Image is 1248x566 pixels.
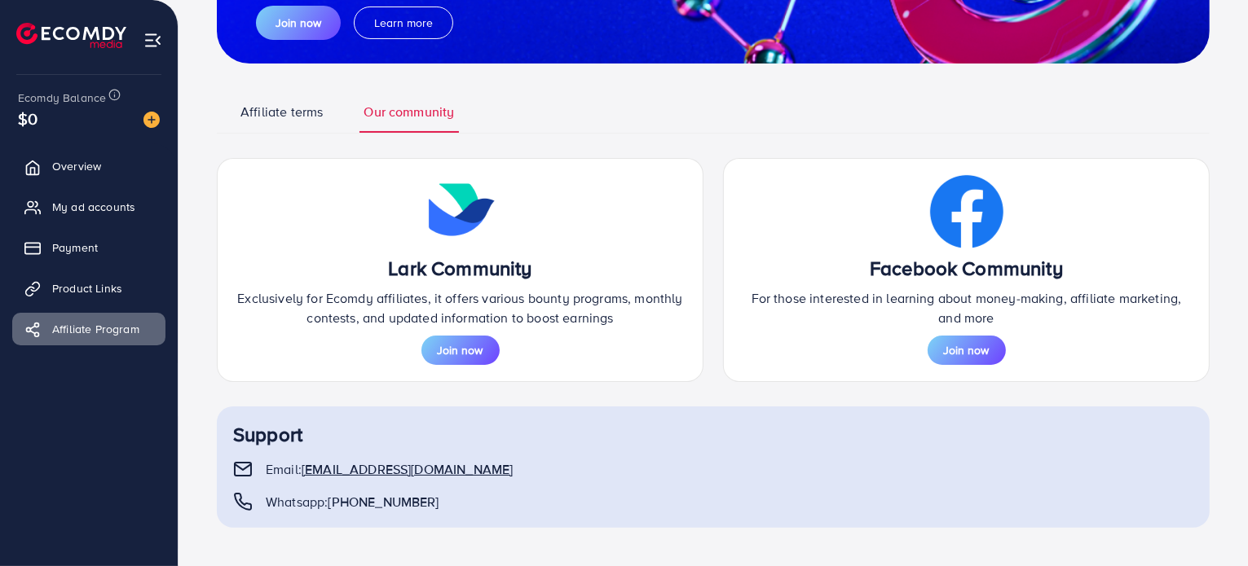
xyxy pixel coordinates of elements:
[18,107,37,130] span: $0
[12,150,165,182] a: Overview
[870,257,1063,280] h3: Facebook Community
[354,7,453,39] button: Learn more
[18,90,106,106] span: Ecomdy Balance
[52,239,98,256] span: Payment
[52,280,122,296] span: Product Links
[256,6,341,40] button: Join now
[52,199,135,215] span: My ad accounts
[233,423,1193,446] h3: Support
[928,336,1006,365] button: Join now
[328,493,439,511] span: [PHONE_NUMBER]
[438,342,483,358] span: Join now
[52,158,101,174] span: Overview
[143,31,162,50] img: menu
[276,15,321,31] span: Join now
[266,492,439,511] p: Whatsapp:
[12,231,165,264] a: Payment
[944,342,990,358] span: Join now
[740,288,1193,327] p: For those interested in learning about money-making, affiliate marketing, and more
[52,321,139,337] span: Affiliate Program
[236,103,327,133] a: Affiliate terms
[302,460,513,478] span: [EMAIL_ADDRESS][DOMAIN_NAME]
[143,112,160,128] img: image
[12,272,165,305] a: Product Links
[266,459,513,479] p: Email:
[424,175,497,248] img: icon contact
[12,191,165,223] a: My ad accounts
[421,336,500,365] button: Join now
[12,313,165,345] a: Affiliate Program
[930,175,1003,248] img: icon contact
[359,103,458,133] a: Our community
[16,23,126,48] img: logo
[1179,493,1236,554] iframe: Chat
[234,288,686,327] p: Exclusively for Ecomdy affiliates, it offers various bounty programs, monthly contests, and updat...
[388,257,531,280] h3: Lark Community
